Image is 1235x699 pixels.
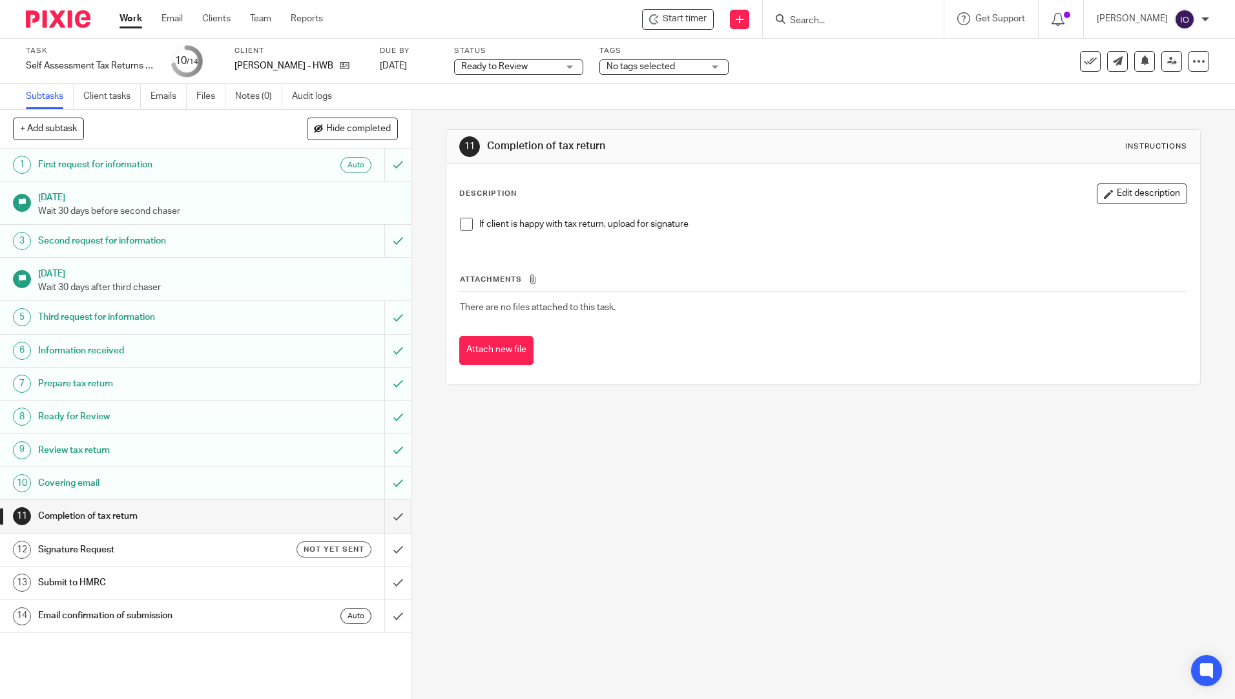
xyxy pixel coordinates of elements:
[1097,183,1187,204] button: Edit description
[380,61,407,70] span: [DATE]
[234,59,333,72] p: [PERSON_NAME] - HWB
[380,46,438,56] label: Due by
[13,232,31,250] div: 3
[599,46,729,56] label: Tags
[175,54,198,68] div: 10
[26,46,155,56] label: Task
[26,59,155,72] div: Self Assessment Tax Returns - NON BOOKKEEPING CLIENTS
[83,84,141,109] a: Client tasks
[38,606,260,625] h1: Email confirmation of submission
[202,12,231,25] a: Clients
[38,474,260,493] h1: Covering email
[38,573,260,592] h1: Submit to HMRC
[187,58,198,65] small: /14
[38,341,260,360] h1: Information received
[13,375,31,393] div: 7
[13,541,31,559] div: 12
[250,12,271,25] a: Team
[789,16,905,27] input: Search
[459,336,534,365] button: Attach new file
[26,84,74,109] a: Subtasks
[487,140,851,153] h1: Completion of tax return
[13,342,31,360] div: 6
[38,308,260,327] h1: Third request for information
[13,507,31,525] div: 11
[234,46,364,56] label: Client
[460,276,522,283] span: Attachments
[38,155,260,174] h1: First request for information
[460,303,616,312] span: There are no files attached to this task.
[642,9,714,30] div: Lynda Painter - HWB - Self Assessment Tax Returns - NON BOOKKEEPING CLIENTS
[38,407,260,426] h1: Ready for Review
[461,62,528,71] span: Ready to Review
[1097,12,1168,25] p: [PERSON_NAME]
[13,118,84,140] button: + Add subtask
[292,84,342,109] a: Audit logs
[38,264,399,280] h1: [DATE]
[13,156,31,174] div: 1
[38,540,260,559] h1: Signature Request
[459,136,480,157] div: 11
[38,231,260,251] h1: Second request for information
[150,84,187,109] a: Emails
[38,441,260,460] h1: Review tax return
[1174,9,1195,30] img: svg%3E
[235,84,282,109] a: Notes (0)
[454,46,583,56] label: Status
[38,281,399,294] p: Wait 30 days after third chaser
[663,12,707,26] span: Start timer
[38,506,260,526] h1: Completion of tax return
[38,205,399,218] p: Wait 30 days before second chaser
[13,474,31,492] div: 10
[340,608,371,624] div: Auto
[291,12,323,25] a: Reports
[38,374,260,393] h1: Prepare tax return
[13,408,31,426] div: 8
[38,188,399,204] h1: [DATE]
[479,218,1186,231] p: If client is happy with tax return, upload for signature
[975,14,1025,23] span: Get Support
[307,118,398,140] button: Hide completed
[161,12,183,25] a: Email
[13,574,31,592] div: 13
[196,84,225,109] a: Files
[304,544,364,555] span: Not yet sent
[13,308,31,326] div: 5
[13,607,31,625] div: 14
[1125,141,1187,152] div: Instructions
[607,62,675,71] span: No tags selected
[326,124,391,134] span: Hide completed
[119,12,142,25] a: Work
[340,157,371,173] div: Auto
[459,189,517,199] p: Description
[13,441,31,459] div: 9
[26,10,90,28] img: Pixie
